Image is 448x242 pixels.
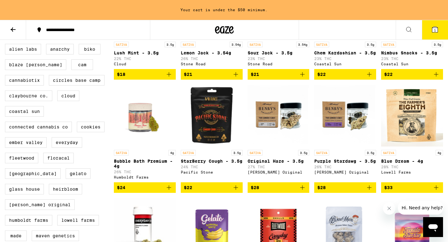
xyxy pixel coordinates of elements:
label: Humboldt Farms [5,215,52,226]
p: SATIVA [181,42,196,47]
a: Open page for Bubble Bath Premium - 4g from Humboldt Farms [114,85,176,182]
label: Blaze [PERSON_NAME] [5,59,66,70]
a: Open page for Purple Stardawg - 3.5g from Henry's Original [314,85,376,182]
p: 23% THC [381,57,443,61]
label: Gelato [66,168,91,179]
p: SATIVA [381,150,396,156]
div: [PERSON_NAME] Original [248,170,310,174]
p: SATIVA [181,150,196,156]
p: SATIVA [314,150,329,156]
p: Nimbus Snacks - 3.5g [381,50,443,55]
iframe: Button to launch messaging window [423,217,443,237]
label: Lowell Farms [57,215,99,226]
p: 26% THC [181,57,243,61]
img: Henry's Original - Original Haze - 3.5g [248,85,310,147]
button: Add to bag [248,69,310,80]
button: Add to bag [381,69,443,80]
label: Claybourne Co. [5,91,52,101]
div: Stone Road [181,62,243,66]
span: $18 [117,72,125,77]
div: Cloud [114,62,176,66]
p: Sour Jack - 3.5g [248,50,310,55]
label: Anarchy [46,44,74,54]
a: Open page for Blue Dream - 4g from Lowell Farms [381,85,443,182]
div: [PERSON_NAME] Original [314,170,376,174]
p: 3.5g [165,42,176,47]
p: SATIVA [381,42,396,47]
p: 3.5g [298,150,309,156]
label: Biko [79,44,100,54]
span: $21 [251,72,259,77]
p: Lemon Jack - 3.54g [181,50,243,55]
label: Cookies [77,122,105,132]
span: $22 [184,185,192,190]
p: 23% THC [248,57,310,61]
p: SATIVA [314,42,329,47]
span: 1 [434,28,436,32]
span: $21 [184,72,192,77]
label: Glass House [5,184,44,194]
button: Add to bag [314,69,376,80]
label: MADE [5,230,27,241]
p: SATIVA [114,150,129,156]
p: 3.5g [365,42,376,47]
p: StarBerry Cough - 3.5g [181,159,243,164]
div: Stone Road [248,62,310,66]
label: [PERSON_NAME] Original [5,199,75,210]
button: 1 [422,20,448,40]
img: Humboldt Farms - Bubble Bath Premium - 4g [114,85,176,147]
button: Add to bag [114,182,176,193]
label: Connected Cannabis Co [5,122,72,132]
label: [GEOGRAPHIC_DATA] [5,168,61,179]
p: Original Haze - 3.5g [248,159,310,164]
label: Fleetwood [5,153,38,163]
label: Heirbloom [49,184,82,194]
p: 27% THC [248,165,310,169]
div: Humboldt Farms [114,175,176,179]
span: $22 [384,72,393,77]
img: Pacific Stone - StarBerry Cough - 3.5g [181,85,243,147]
div: Coastal Sun [381,62,443,66]
div: Lowell Farms [381,170,443,174]
iframe: Close message [383,202,395,215]
div: Pacific Stone [181,170,243,174]
span: $24 [117,185,125,190]
p: 3.54g [230,42,243,47]
p: Chem Kardashian - 3.5g [314,50,376,55]
img: Henry's Original - Purple Stardawg - 3.5g [314,85,376,147]
img: Lowell Farms - Blue Dream - 4g [381,85,443,147]
p: Blue Dream - 4g [381,159,443,164]
p: Lush Mint - 3.5g [114,50,176,55]
button: Add to bag [181,69,243,80]
span: $28 [251,185,259,190]
label: Coastal Sun [5,106,44,117]
button: Add to bag [114,69,176,80]
label: Ember Valley [5,137,47,148]
a: Open page for Original Haze - 3.5g from Henry's Original [248,85,310,182]
button: Add to bag [381,182,443,193]
p: 4g [436,150,443,156]
label: Cannabiotix [5,75,44,86]
label: Circles Base Camp [49,75,105,86]
p: 26% THC [314,165,376,169]
button: Add to bag [314,182,376,193]
p: 28% THC [381,165,443,169]
label: Cloud [57,91,79,101]
iframe: Message from company [398,201,443,215]
span: $28 [317,185,326,190]
span: $33 [384,185,393,190]
button: Add to bag [248,182,310,193]
label: CAM [71,59,93,70]
p: 24% THC [181,165,243,169]
p: 3.5g [432,42,443,47]
label: FloraCal [43,153,74,163]
p: 3.5g [231,150,243,156]
p: SATIVA [248,150,263,156]
label: Alien Labs [5,44,41,54]
button: Add to bag [181,182,243,193]
a: Open page for StarBerry Cough - 3.5g from Pacific Stone [181,85,243,182]
p: SATIVA [248,42,263,47]
div: Coastal Sun [314,62,376,66]
label: Everyday [52,137,82,148]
